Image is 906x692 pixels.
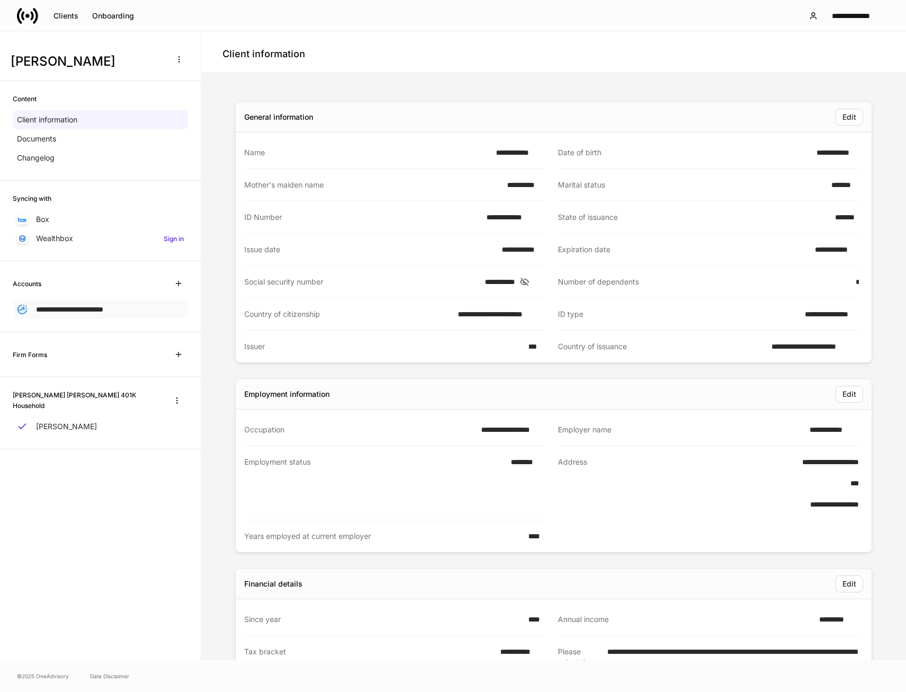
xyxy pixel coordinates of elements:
[36,233,73,244] p: Wealthbox
[13,417,188,436] a: [PERSON_NAME]
[244,244,495,255] div: Issue date
[13,148,188,167] a: Changelog
[558,277,849,287] div: Number of dependents
[244,531,522,542] div: Years employed at current employer
[558,180,825,190] div: Marital status
[244,424,475,435] div: Occupation
[47,7,85,24] button: Clients
[13,129,188,148] a: Documents
[558,424,803,435] div: Employer name
[13,94,37,104] h6: Content
[36,214,49,225] p: Box
[13,229,188,248] a: WealthboxSign in
[13,350,47,360] h6: Firm Forms
[13,110,188,129] a: Client information
[13,193,51,203] h6: Syncing with
[244,341,522,352] div: Issuer
[244,212,480,223] div: ID Number
[842,580,856,588] div: Edit
[244,614,522,625] div: Since year
[244,579,303,589] div: Financial details
[244,389,330,400] div: Employment information
[54,12,78,20] div: Clients
[17,134,56,144] p: Documents
[18,217,26,222] img: oYqM9ojoZLfzCHUefNbBcWHcyDPbQKagtYciMC8pFl3iZXy3dU33Uwy+706y+0q2uJ1ghNQf2OIHrSh50tUd9HaB5oMc62p0G...
[558,457,772,510] div: Address
[164,234,184,244] h6: Sign in
[36,421,97,432] p: [PERSON_NAME]
[836,386,863,403] button: Edit
[90,672,129,680] a: Data Disclaimer
[558,614,813,625] div: Annual income
[13,210,188,229] a: Box
[836,575,863,592] button: Edit
[842,113,856,121] div: Edit
[244,277,478,287] div: Social security number
[17,672,69,680] span: © 2025 OneAdvisory
[92,12,134,20] div: Onboarding
[558,341,765,352] div: Country of issuance
[244,309,451,320] div: Country of citizenship
[842,391,856,398] div: Edit
[558,147,810,158] div: Date of birth
[244,457,504,509] div: Employment status
[17,114,77,125] p: Client information
[244,147,490,158] div: Name
[85,7,141,24] button: Onboarding
[223,48,305,60] h4: Client information
[17,153,55,163] p: Changelog
[836,109,863,126] button: Edit
[244,180,501,190] div: Mother's maiden name
[558,244,809,255] div: Expiration date
[244,112,313,122] div: General information
[558,212,829,223] div: State of issuance
[11,53,164,70] h3: [PERSON_NAME]
[558,309,798,320] div: ID type
[13,390,157,410] h6: [PERSON_NAME] [PERSON_NAME] 401K Household
[13,279,41,289] h6: Accounts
